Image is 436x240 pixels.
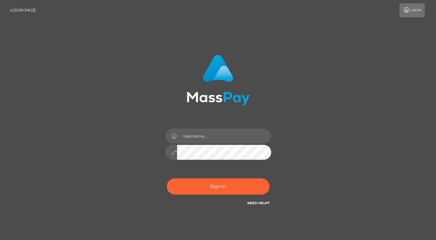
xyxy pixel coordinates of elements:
[167,178,270,195] button: Sign in
[187,55,250,105] img: MassPay Login
[247,201,270,205] a: Need Help?
[400,3,425,17] a: Login
[10,3,36,17] a: Login Page
[177,129,271,144] input: Username...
